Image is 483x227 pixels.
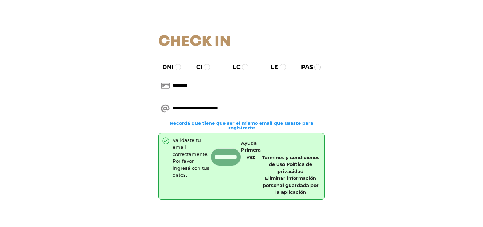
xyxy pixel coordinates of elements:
div: | [255,154,326,196]
small: Recordá que tiene que ser el mismo email que usaste para registrarte [158,121,325,130]
a: Ayuda [241,140,257,147]
a: Eliminar información personal guardada por la aplicación [263,176,319,195]
label: PAS [295,63,313,71]
a: Términos y condiciones de uso [262,155,319,167]
a: Política de privacidad [277,162,312,174]
h1: Check In [158,33,325,51]
label: LE [264,63,278,71]
label: LC [226,63,241,71]
label: CI [190,63,202,71]
div: Validaste tu email correctamente. Por favor ingresá con tus datos. [173,137,210,179]
a: Primera vez [241,147,261,161]
label: DNI [156,63,173,71]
